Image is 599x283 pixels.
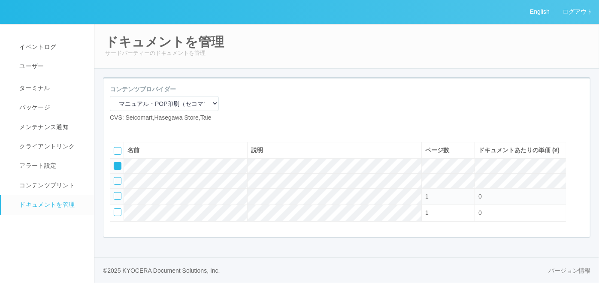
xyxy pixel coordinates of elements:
div: 最下部に移動 [573,191,586,208]
span: CVS: Seicomart,Hasegawa Store,Taie [110,114,212,121]
a: イベントログ [1,37,102,57]
span: ドキュメントを管理 [17,201,75,208]
div: 説明 [251,146,418,155]
h2: ドキュメントを管理 [105,35,588,49]
a: バージョン情報 [548,266,590,275]
span: パッケージ [17,104,50,111]
span: コンテンツプリント [17,182,75,189]
a: ターミナル [1,76,102,98]
p: サードパーティーのドキュメントを管理 [105,49,588,57]
div: ドキュメントあたりの単価 (¥) [478,146,563,155]
span: ユーザー [17,63,44,69]
div: 上に移動 [573,157,586,174]
a: ユーザー [1,57,102,76]
a: メンテナンス通知 [1,117,102,137]
a: ドキュメントを管理 [1,195,102,214]
span: アラート設定 [17,162,56,169]
a: クライアントリンク [1,137,102,156]
span: 1 [425,193,429,200]
span: 0 [478,193,482,200]
span: イベントログ [17,43,56,50]
span: メンテナンス通知 [17,123,69,130]
div: 最上部に移動 [573,140,586,157]
span: ターミナル [17,84,50,91]
a: アラート設定 [1,156,102,175]
a: パッケージ [1,98,102,117]
div: 名前 [127,146,244,155]
div: ページ数 [425,146,471,155]
span: 0 [478,209,482,216]
label: コンテンツプロバイダー [110,85,176,94]
span: © 2025 KYOCERA Document Solutions, Inc. [103,267,220,274]
span: クライアントリンク [17,143,75,150]
span: 1 [425,209,429,216]
div: 下に移動 [573,174,586,191]
a: コンテンツプリント [1,176,102,195]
